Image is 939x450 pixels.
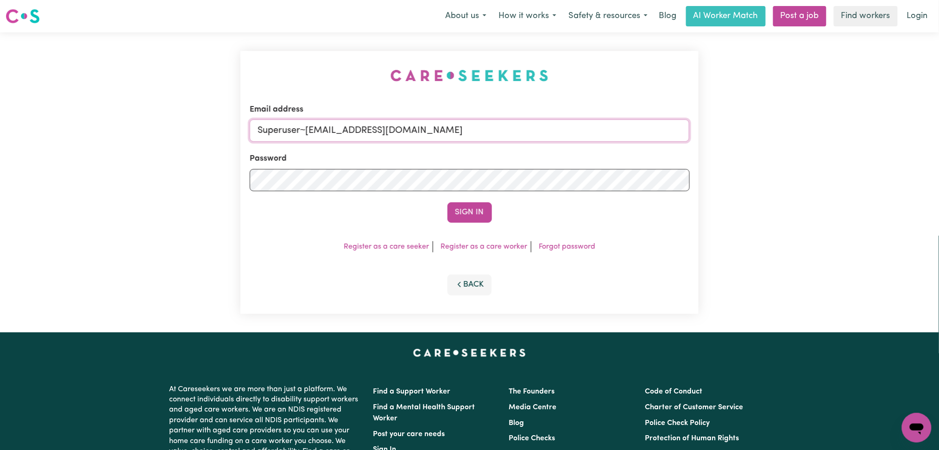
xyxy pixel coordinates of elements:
[6,6,40,27] a: Careseekers logo
[439,6,492,26] button: About us
[250,153,287,165] label: Password
[645,419,710,427] a: Police Check Policy
[539,243,595,250] a: Forgot password
[373,431,445,438] a: Post your care needs
[773,6,826,26] a: Post a job
[901,6,933,26] a: Login
[654,6,682,26] a: Blog
[686,6,766,26] a: AI Worker Match
[509,435,555,442] a: Police Checks
[645,404,743,411] a: Charter of Customer Service
[509,404,557,411] a: Media Centre
[413,349,526,356] a: Careseekers home page
[562,6,654,26] button: Safety & resources
[509,388,555,395] a: The Founders
[509,419,524,427] a: Blog
[645,388,702,395] a: Code of Conduct
[441,243,527,250] a: Register as a care worker
[250,104,303,116] label: Email address
[834,6,898,26] a: Find workers
[373,388,451,395] a: Find a Support Worker
[250,119,690,142] input: Email address
[344,243,429,250] a: Register as a care seeker
[902,413,932,443] iframe: Button to launch messaging window
[373,404,475,422] a: Find a Mental Health Support Worker
[492,6,562,26] button: How it works
[6,8,40,25] img: Careseekers logo
[645,435,739,442] a: Protection of Human Rights
[447,202,492,223] button: Sign In
[447,275,492,295] button: Back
